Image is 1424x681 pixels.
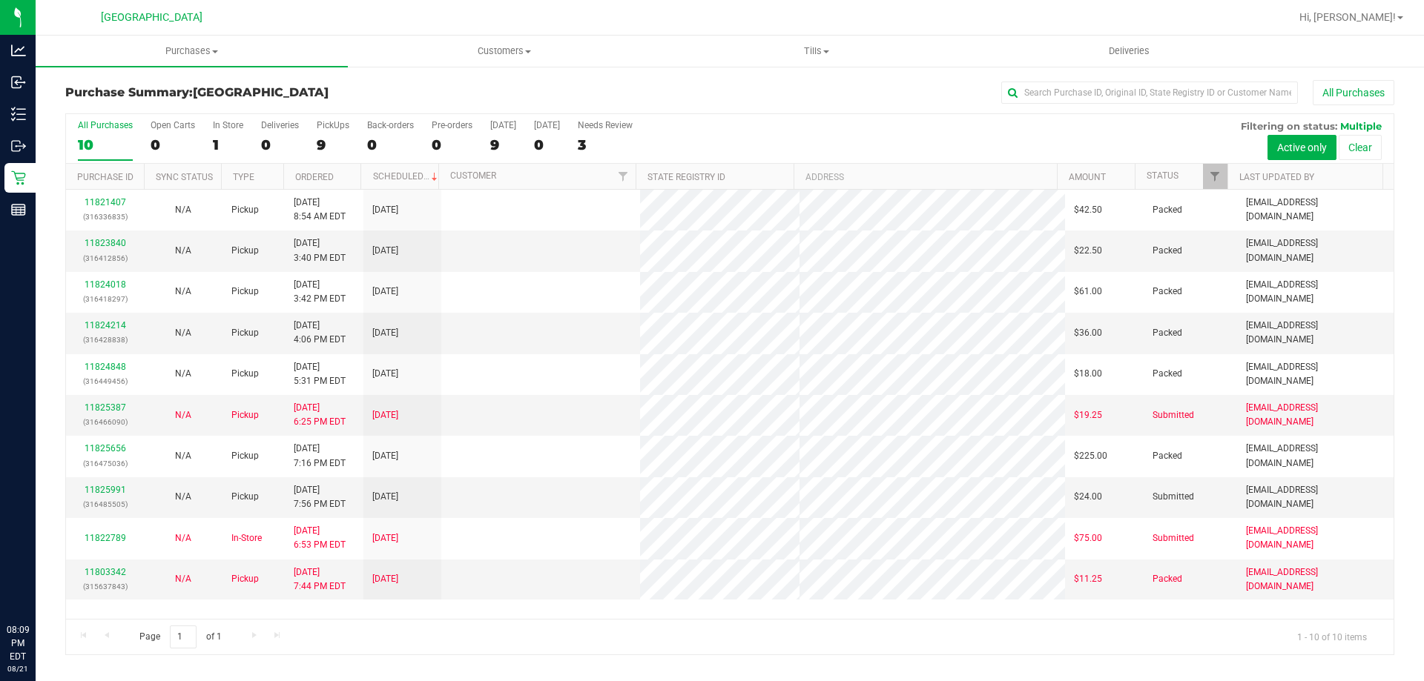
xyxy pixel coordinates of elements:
div: Deliveries [261,120,299,130]
span: [EMAIL_ADDRESS][DOMAIN_NAME] [1246,360,1385,388]
span: $61.00 [1074,285,1102,299]
inline-svg: Outbound [11,139,26,153]
a: Amount [1069,172,1106,182]
span: Pickup [231,408,259,422]
span: Filtering on status: [1241,120,1337,132]
inline-svg: Inbound [11,75,26,90]
span: [EMAIL_ADDRESS][DOMAIN_NAME] [1246,401,1385,429]
span: Packed [1153,572,1182,586]
button: N/A [175,203,191,217]
span: Tills [661,44,972,58]
a: Purchase ID [77,172,133,182]
span: [DATE] [372,203,398,217]
span: Not Applicable [175,410,191,420]
span: [DATE] 6:53 PM EDT [294,524,346,552]
p: (316485505) [75,497,135,511]
span: [DATE] 6:25 PM EDT [294,401,346,429]
input: Search Purchase ID, Original ID, State Registry ID or Customer Name... [1001,82,1298,104]
div: PickUps [317,120,349,130]
span: 1 - 10 of 10 items [1285,625,1379,648]
span: [DATE] 7:44 PM EDT [294,565,346,594]
span: $24.00 [1074,490,1102,504]
span: Not Applicable [175,328,191,338]
span: $11.25 [1074,572,1102,586]
inline-svg: Inventory [11,107,26,122]
span: [DATE] [372,449,398,463]
span: Pickup [231,244,259,258]
span: [EMAIL_ADDRESS][DOMAIN_NAME] [1246,565,1385,594]
div: 9 [317,136,349,153]
div: Pre-orders [432,120,472,130]
a: 11825656 [85,443,126,454]
a: Last Updated By [1239,172,1314,182]
span: [GEOGRAPHIC_DATA] [101,11,202,24]
div: Back-orders [367,120,414,130]
span: Not Applicable [175,574,191,584]
a: 11821407 [85,197,126,207]
span: [DATE] [372,531,398,545]
div: 1 [213,136,243,153]
span: [DATE] [372,244,398,258]
div: In Store [213,120,243,130]
inline-svg: Analytics [11,43,26,58]
a: Sync Status [156,172,213,182]
span: Page of 1 [127,625,234,648]
div: 0 [151,136,195,153]
div: [DATE] [490,120,516,130]
span: [DATE] [372,285,398,299]
inline-svg: Retail [11,170,26,185]
span: Packed [1153,285,1182,299]
input: 1 [170,625,197,648]
span: [EMAIL_ADDRESS][DOMAIN_NAME] [1246,236,1385,265]
a: Filter [1203,164,1227,189]
span: Not Applicable [175,491,191,502]
p: (316449456) [75,374,135,388]
button: N/A [175,408,191,422]
p: (316475036) [75,456,135,471]
span: $19.25 [1074,408,1102,422]
span: [EMAIL_ADDRESS][DOMAIN_NAME] [1246,524,1385,552]
div: 3 [578,136,633,153]
span: Not Applicable [175,205,191,215]
span: Hi, [PERSON_NAME]! [1299,11,1396,23]
a: 11822789 [85,533,126,543]
button: N/A [175,490,191,504]
span: Not Applicable [175,451,191,461]
a: 11825387 [85,402,126,413]
p: 08:09 PM EDT [7,623,29,663]
button: N/A [175,531,191,545]
span: $75.00 [1074,531,1102,545]
span: Multiple [1340,120,1382,132]
span: [DATE] 3:42 PM EDT [294,278,346,306]
span: $225.00 [1074,449,1107,463]
span: Pickup [231,449,259,463]
a: Status [1147,170,1179,181]
span: [GEOGRAPHIC_DATA] [193,85,329,99]
span: Submitted [1153,490,1194,504]
span: Not Applicable [175,245,191,256]
p: (316428838) [75,333,135,347]
span: [DATE] [372,326,398,340]
span: [DATE] 4:06 PM EDT [294,319,346,347]
button: All Purchases [1313,80,1394,105]
span: Pickup [231,285,259,299]
div: 0 [534,136,560,153]
p: (316336835) [75,210,135,224]
div: Open Carts [151,120,195,130]
span: Not Applicable [175,368,191,379]
span: Deliveries [1089,44,1170,58]
div: [DATE] [534,120,560,130]
button: N/A [175,449,191,463]
span: [EMAIL_ADDRESS][DOMAIN_NAME] [1246,442,1385,470]
h3: Purchase Summary: [65,86,508,99]
span: [EMAIL_ADDRESS][DOMAIN_NAME] [1246,196,1385,224]
button: N/A [175,244,191,258]
button: Clear [1339,135,1382,160]
span: Submitted [1153,531,1194,545]
span: [DATE] 7:16 PM EDT [294,442,346,470]
iframe: Resource center [15,562,59,607]
div: All Purchases [78,120,133,130]
span: Packed [1153,449,1182,463]
div: 0 [432,136,472,153]
a: Tills [660,36,972,67]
